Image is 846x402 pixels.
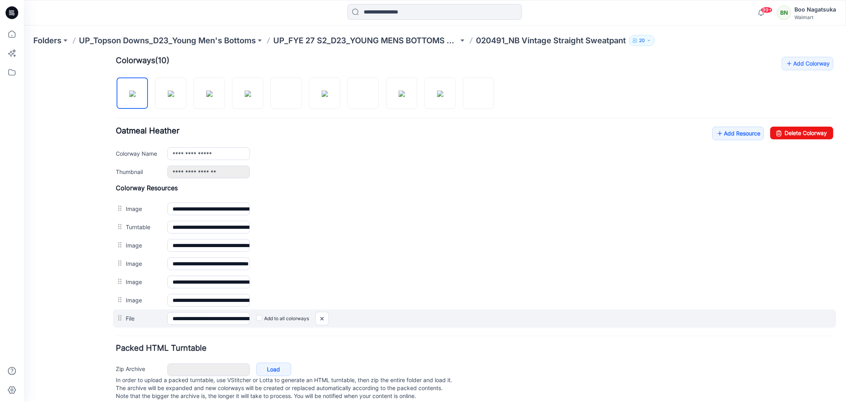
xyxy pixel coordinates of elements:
[476,35,626,46] p: 020491_NB Vintage Straight Sweatpant
[689,71,740,85] a: Add Resource
[79,35,256,46] a: UP_Topson Downs_D23_Young Men's Bottoms
[92,289,810,296] h4: Packed HTML Turntable
[232,307,267,321] a: Load
[92,112,136,120] label: Thumbnail
[232,257,285,269] label: Add to all colorways
[102,203,136,212] label: Image
[746,71,810,84] a: Delete Colorway
[273,35,458,46] a: UP_FYE 27 S2_D23_YOUNG MENS BOTTOMS TOPSON DOWNS
[102,167,136,176] label: Turntable
[794,5,836,14] div: Boo Nagatsuka
[102,149,136,157] label: Image
[92,128,810,136] h4: Colorway Resources
[24,56,846,402] iframe: edit-style
[794,14,836,20] div: Walmart
[92,93,136,102] label: Colorway Name
[92,321,810,344] p: In order to upload a packed turntable, use VStitcher or Lotta to generate an HTML turntable, then...
[33,35,61,46] a: Folders
[232,258,238,263] input: Add to all colorways
[102,222,136,230] label: Image
[629,35,655,46] button: 20
[92,70,155,80] span: Oatmeal Heather
[92,309,136,317] label: Zip Archive
[639,36,645,45] p: 20
[292,257,305,270] img: close-btn.svg
[102,185,136,194] label: Image
[102,240,136,249] label: Image
[777,6,791,20] div: BN
[102,258,136,267] label: File
[761,7,773,13] span: 99+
